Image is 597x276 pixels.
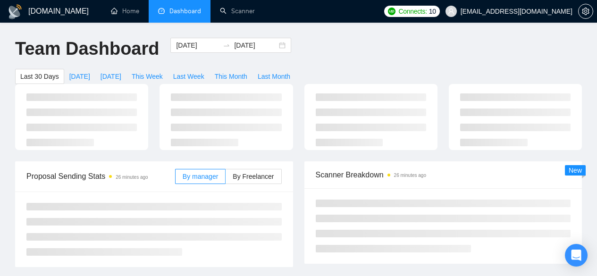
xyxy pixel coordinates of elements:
span: dashboard [158,8,165,14]
span: user [448,8,454,15]
input: Start date [176,40,219,50]
button: This Month [210,69,252,84]
span: to [223,42,230,49]
img: upwork-logo.png [388,8,395,15]
span: Dashboard [169,7,201,15]
button: Last 30 Days [15,69,64,84]
span: swap-right [223,42,230,49]
span: This Week [132,71,163,82]
button: [DATE] [95,69,126,84]
button: setting [578,4,593,19]
button: Last Month [252,69,295,84]
span: Last Week [173,71,204,82]
a: homeHome [111,7,139,15]
span: Connects: [398,6,427,17]
a: searchScanner [220,7,255,15]
input: End date [234,40,277,50]
span: New [569,167,582,174]
span: By manager [183,173,218,180]
time: 26 minutes ago [116,175,148,180]
span: 10 [429,6,436,17]
div: Open Intercom Messenger [565,244,588,267]
button: [DATE] [64,69,95,84]
span: setting [579,8,593,15]
img: logo [8,4,23,19]
span: By Freelancer [233,173,274,180]
button: This Week [126,69,168,84]
span: Last Month [258,71,290,82]
span: Proposal Sending Stats [26,170,175,182]
h1: Team Dashboard [15,38,159,60]
button: Last Week [168,69,210,84]
a: setting [578,8,593,15]
span: Scanner Breakdown [316,169,571,181]
span: Last 30 Days [20,71,59,82]
span: This Month [215,71,247,82]
span: [DATE] [69,71,90,82]
time: 26 minutes ago [394,173,426,178]
span: [DATE] [101,71,121,82]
